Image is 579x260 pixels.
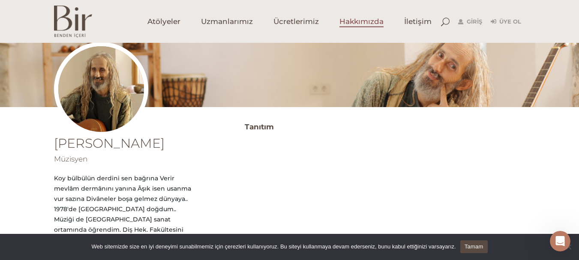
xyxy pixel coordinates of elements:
span: Ücretlerimiz [273,17,319,27]
h3: Tanıtım [245,120,525,134]
span: Müzisyen [54,155,87,163]
a: Giriş [458,17,482,27]
span: Uzmanlarımız [201,17,253,27]
h1: [PERSON_NAME] [54,137,198,150]
span: Web sitemizde size en iyi deneyimi sunabilmemiz için çerezleri kullanıyoruz. Bu siteyi kullanmaya... [91,242,456,251]
span: Hakkımızda [339,17,384,27]
a: Tamam [460,240,488,253]
a: Üye Ol [491,17,521,27]
span: İletişim [404,17,432,27]
iframe: Intercom live chat [550,231,570,251]
img: tuncay-300x300.jpg [54,42,148,136]
span: Atölyeler [147,17,180,27]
